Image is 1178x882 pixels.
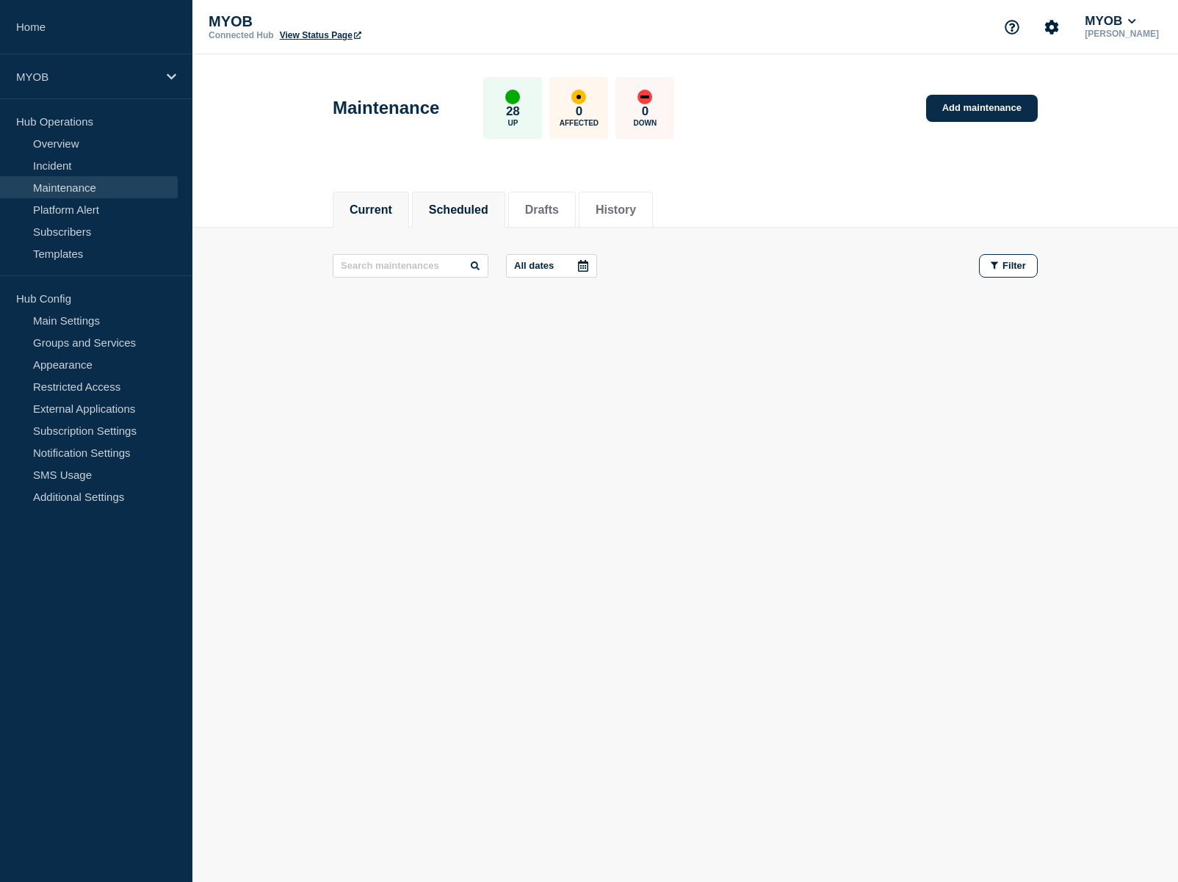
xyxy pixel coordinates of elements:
span: Filter [1002,260,1026,271]
div: affected [571,90,586,104]
p: All dates [514,260,554,271]
p: MYOB [209,13,502,30]
div: down [637,90,652,104]
h1: Maintenance [333,98,439,118]
button: All dates [506,254,597,278]
button: Support [997,12,1027,43]
button: History [596,203,636,217]
a: Add maintenance [926,95,1038,122]
button: Account settings [1036,12,1067,43]
p: 28 [506,104,520,119]
p: [PERSON_NAME] [1082,29,1162,39]
p: 0 [576,104,582,119]
p: 0 [642,104,648,119]
div: up [505,90,520,104]
p: Connected Hub [209,30,274,40]
p: Affected [560,119,599,127]
p: Down [634,119,657,127]
button: Scheduled [429,203,488,217]
button: MYOB [1082,14,1139,29]
button: Filter [979,254,1038,278]
p: MYOB [16,71,157,83]
button: Drafts [525,203,559,217]
button: Current [350,203,392,217]
input: Search maintenances [333,254,488,278]
p: Up [507,119,518,127]
a: View Status Page [280,30,361,40]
